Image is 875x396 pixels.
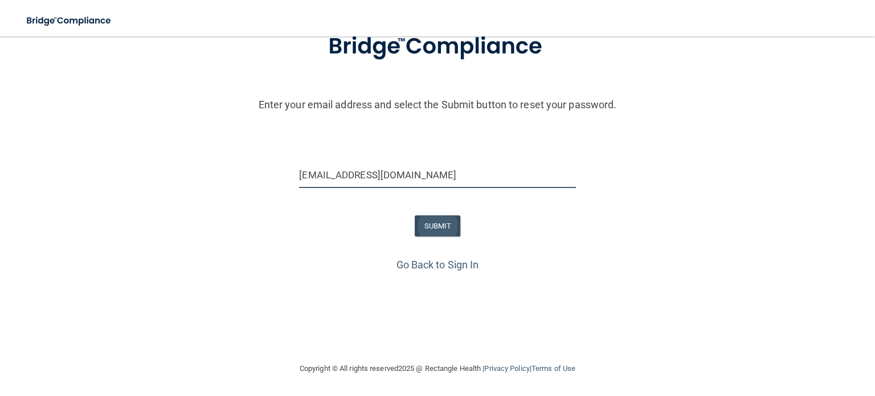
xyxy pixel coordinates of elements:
[396,259,479,271] a: Go Back to Sign In
[299,162,575,188] input: Email
[415,215,461,236] button: SUBMIT
[230,350,645,387] div: Copyright © All rights reserved 2025 @ Rectangle Health | |
[17,9,122,32] img: bridge_compliance_login_screen.278c3ca4.svg
[531,364,575,373] a: Terms of Use
[305,17,570,76] img: bridge_compliance_login_screen.278c3ca4.svg
[484,364,529,373] a: Privacy Policy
